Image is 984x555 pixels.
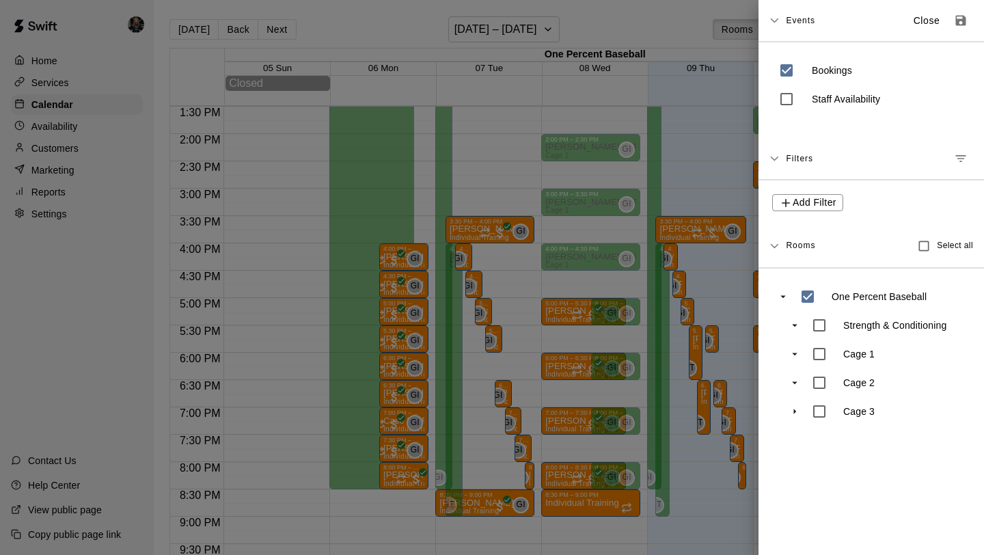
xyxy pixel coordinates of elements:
[758,138,984,180] div: FiltersManage filters
[948,146,973,171] button: Manage filters
[786,146,813,171] span: Filters
[948,8,973,33] button: Save as default view
[793,194,836,211] span: Add Filter
[914,14,940,28] p: Close
[843,376,875,390] p: Cage 2
[843,405,875,418] p: Cage 3
[812,64,852,77] p: Bookings
[905,10,948,32] button: Close sidebar
[843,347,875,361] p: Cage 1
[772,194,843,211] button: Add Filter
[772,282,970,426] ul: swift facility view
[786,239,815,250] span: Rooms
[786,8,815,33] span: Events
[843,319,946,332] p: Strength & Conditioning
[758,225,984,268] div: RoomsSelect all
[812,92,880,106] p: Staff Availability
[937,239,973,253] span: Select all
[832,290,927,303] p: One Percent Baseball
